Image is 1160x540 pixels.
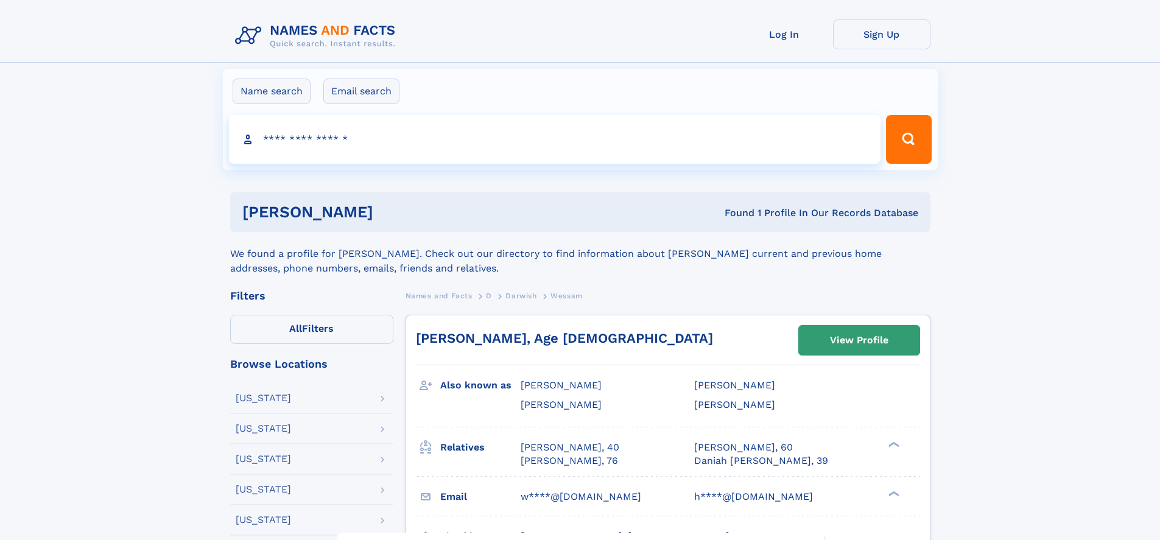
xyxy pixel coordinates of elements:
[550,292,583,300] span: Wessam
[694,454,828,468] a: Daniah [PERSON_NAME], 39
[886,115,931,164] button: Search Button
[229,115,881,164] input: search input
[521,379,602,391] span: [PERSON_NAME]
[885,489,900,497] div: ❯
[230,315,393,344] label: Filters
[521,441,619,454] a: [PERSON_NAME], 40
[440,486,521,507] h3: Email
[236,424,291,433] div: [US_STATE]
[799,326,919,355] a: View Profile
[694,441,793,454] a: [PERSON_NAME], 60
[230,290,393,301] div: Filters
[521,454,618,468] a: [PERSON_NAME], 76
[440,437,521,458] h3: Relatives
[694,379,775,391] span: [PERSON_NAME]
[486,292,492,300] span: D
[236,393,291,403] div: [US_STATE]
[230,359,393,370] div: Browse Locations
[833,19,930,49] a: Sign Up
[233,79,311,104] label: Name search
[440,375,521,396] h3: Also known as
[694,399,775,410] span: [PERSON_NAME]
[486,288,492,303] a: D
[416,331,713,346] a: [PERSON_NAME], Age [DEMOGRAPHIC_DATA]
[885,440,900,448] div: ❯
[549,206,918,220] div: Found 1 Profile In Our Records Database
[521,399,602,410] span: [PERSON_NAME]
[406,288,473,303] a: Names and Facts
[289,323,302,334] span: All
[236,515,291,525] div: [US_STATE]
[230,232,930,276] div: We found a profile for [PERSON_NAME]. Check out our directory to find information about [PERSON_N...
[736,19,833,49] a: Log In
[242,205,549,220] h1: [PERSON_NAME]
[830,326,888,354] div: View Profile
[323,79,399,104] label: Email search
[236,454,291,464] div: [US_STATE]
[505,292,536,300] span: Darwish
[230,19,406,52] img: Logo Names and Facts
[236,485,291,494] div: [US_STATE]
[505,288,536,303] a: Darwish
